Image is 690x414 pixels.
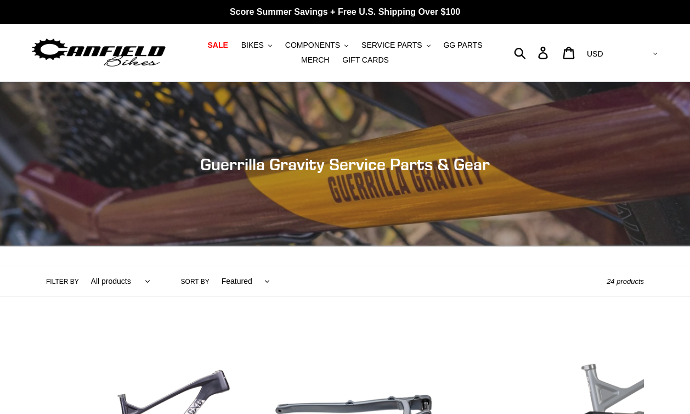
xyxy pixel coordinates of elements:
[361,41,422,50] span: SERVICE PARTS
[30,36,167,70] img: Canfield Bikes
[280,38,354,53] button: COMPONENTS
[207,41,228,50] span: SALE
[46,277,79,287] label: Filter by
[342,55,389,65] span: GIFT CARDS
[443,41,482,50] span: GG PARTS
[607,277,644,286] span: 24 products
[337,53,394,68] a: GIFT CARDS
[438,38,488,53] a: GG PARTS
[202,38,233,53] a: SALE
[296,53,335,68] a: MERCH
[241,41,264,50] span: BIKES
[356,38,436,53] button: SERVICE PARTS
[285,41,340,50] span: COMPONENTS
[200,154,490,174] span: Guerrilla Gravity Service Parts & Gear
[181,277,210,287] label: Sort by
[236,38,278,53] button: BIKES
[301,55,329,65] span: MERCH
